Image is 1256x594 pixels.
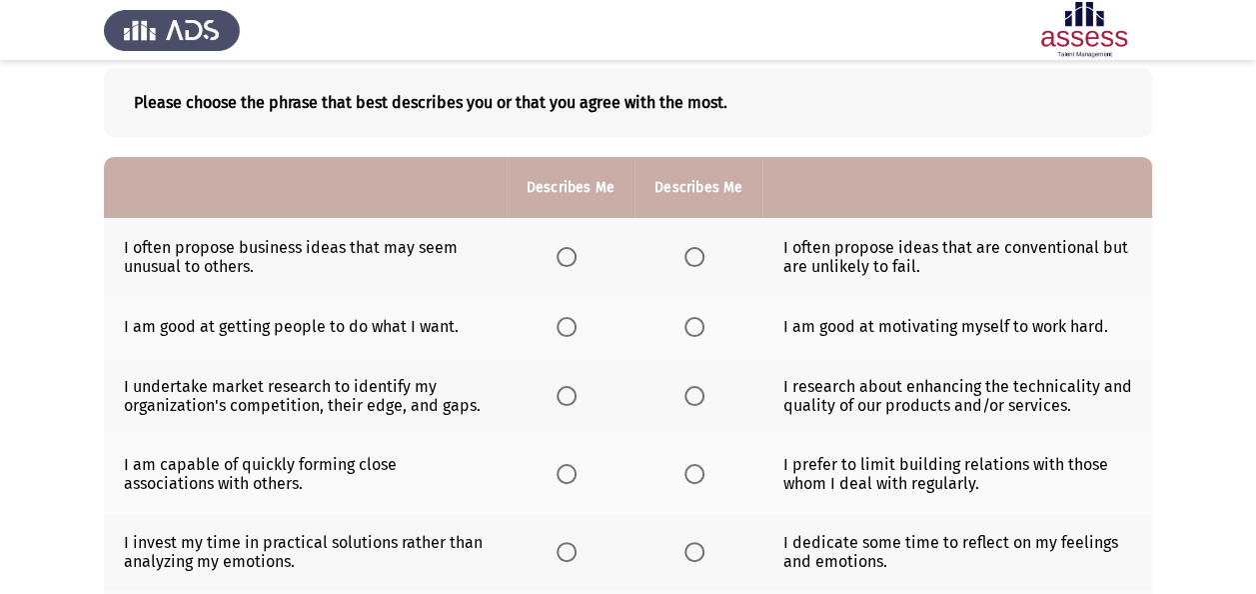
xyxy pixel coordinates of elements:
[507,157,634,218] th: Describes Me
[684,463,712,482] mat-radio-group: Select an option
[104,218,507,296] td: I often propose business ideas that may seem unusual to others.
[134,93,1122,112] b: Please choose the phrase that best describes you or that you agree with the most.
[762,513,1152,591] td: I dedicate some time to reflect on my feelings and emotions.
[1016,2,1152,58] img: Assessment logo of Potentiality Assessment R2 (EN/AR)
[557,541,585,560] mat-radio-group: Select an option
[762,218,1152,296] td: I often propose ideas that are conventional but are unlikely to fail.
[634,157,762,218] th: Describes Me
[557,385,585,404] mat-radio-group: Select an option
[684,316,712,335] mat-radio-group: Select an option
[557,247,585,266] mat-radio-group: Select an option
[557,316,585,335] mat-radio-group: Select an option
[104,357,507,435] td: I undertake market research to identify my organization's competition, their edge, and gaps.
[104,2,240,58] img: Assess Talent Management logo
[762,296,1152,357] td: I am good at motivating myself to work hard.
[684,385,712,404] mat-radio-group: Select an option
[762,435,1152,513] td: I prefer to limit building relations with those whom I deal with regularly.
[104,435,507,513] td: I am capable of quickly forming close associations with others.
[684,541,712,560] mat-radio-group: Select an option
[762,357,1152,435] td: I research about enhancing the technicality and quality of our products and/or services.
[104,296,507,357] td: I am good at getting people to do what I want.
[557,463,585,482] mat-radio-group: Select an option
[684,247,712,266] mat-radio-group: Select an option
[104,513,507,591] td: I invest my time in practical solutions rather than analyzing my emotions.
